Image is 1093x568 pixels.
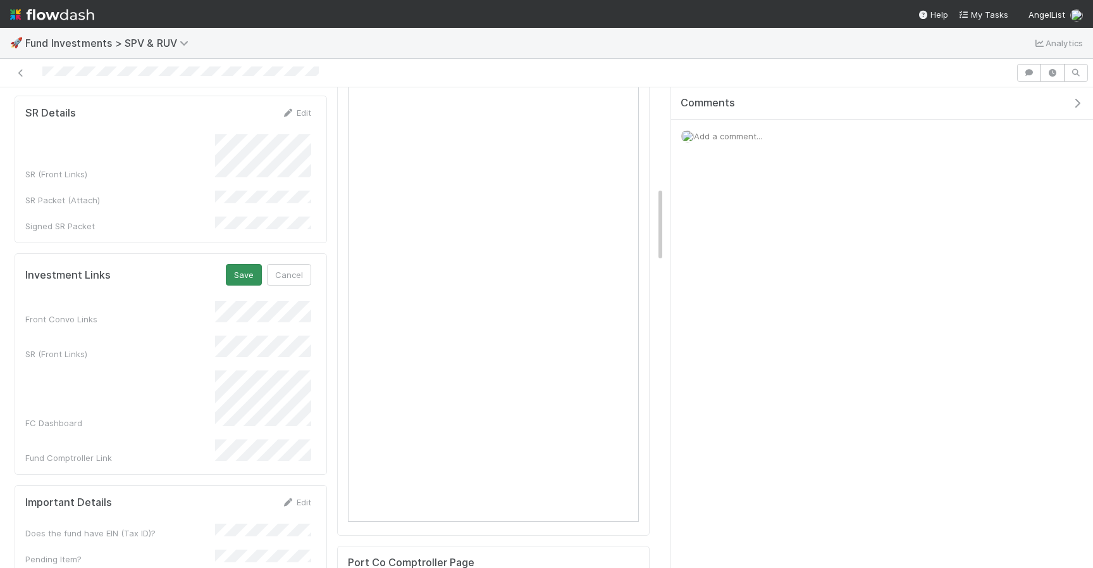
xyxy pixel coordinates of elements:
[25,417,215,429] div: FC Dashboard
[10,4,94,25] img: logo-inverted-e16ddd16eac7371096b0.svg
[25,313,215,325] div: Front Convo Links
[681,97,735,110] span: Comments
[1033,35,1083,51] a: Analytics
[281,108,311,118] a: Edit
[25,220,215,232] div: Signed SR Packet
[25,348,215,360] div: SR (Front Links)
[25,194,215,206] div: SR Packet (Attach)
[1028,9,1065,20] span: AngelList
[25,37,195,49] span: Fund Investments > SPV & RUV
[958,9,1008,20] span: My Tasks
[25,168,215,180] div: SR (Front Links)
[694,131,762,141] span: Add a comment...
[918,8,948,21] div: Help
[226,264,262,286] button: Save
[25,107,76,120] h5: SR Details
[25,496,112,509] h5: Important Details
[958,8,1008,21] a: My Tasks
[281,497,311,507] a: Edit
[25,527,215,540] div: Does the fund have EIN (Tax ID)?
[25,269,111,282] h5: Investment Links
[267,264,311,286] button: Cancel
[25,553,215,565] div: Pending Item?
[681,130,694,142] img: avatar_ac990a78-52d7-40f8-b1fe-cbbd1cda261e.png
[25,451,215,464] div: Fund Comptroller Link
[1070,9,1083,22] img: avatar_ac990a78-52d7-40f8-b1fe-cbbd1cda261e.png
[10,37,23,48] span: 🚀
